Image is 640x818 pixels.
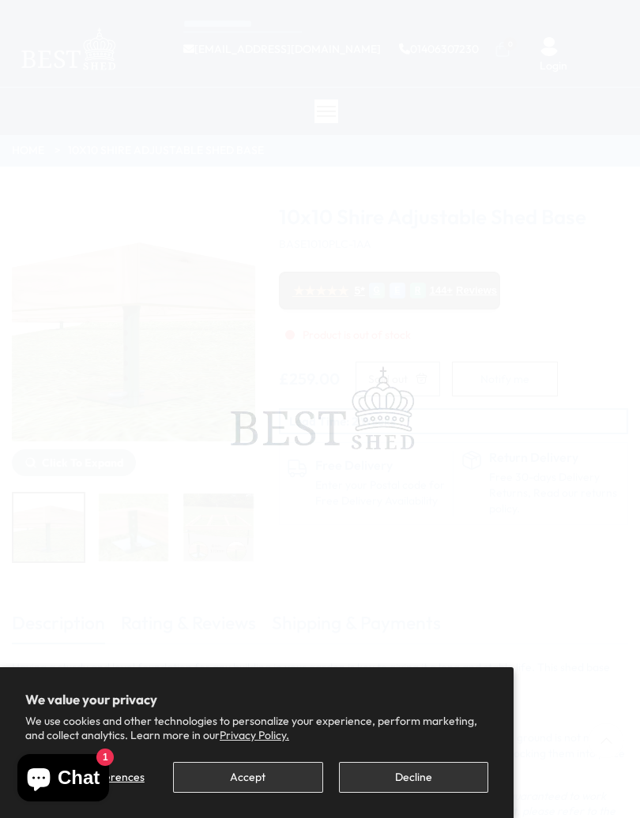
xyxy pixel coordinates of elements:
p: We use cookies and other technologies to personalize your experience, perform marketing, and coll... [25,714,488,742]
button: Decline [339,762,488,793]
button: Accept [173,762,322,793]
a: Privacy Policy. [220,728,289,742]
inbox-online-store-chat: Shopify online store chat [13,754,114,805]
h2: We value your privacy [25,692,488,707]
